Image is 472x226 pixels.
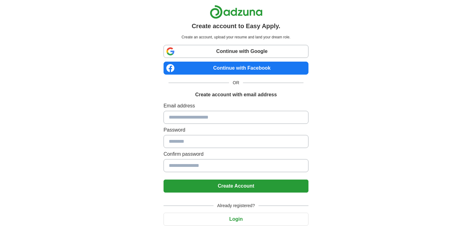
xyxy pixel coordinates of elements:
span: OR [229,80,243,86]
h1: Create account to Easy Apply. [192,21,281,31]
h1: Create account with email address [195,91,277,98]
button: Login [164,213,308,226]
span: Already registered? [214,202,258,209]
p: Create an account, upload your resume and land your dream role. [165,34,307,40]
button: Create Account [164,180,308,193]
a: Login [164,216,308,222]
label: Confirm password [164,150,308,158]
a: Continue with Google [164,45,308,58]
img: Adzuna logo [210,5,263,19]
label: Email address [164,102,308,110]
a: Continue with Facebook [164,62,308,75]
label: Password [164,126,308,134]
